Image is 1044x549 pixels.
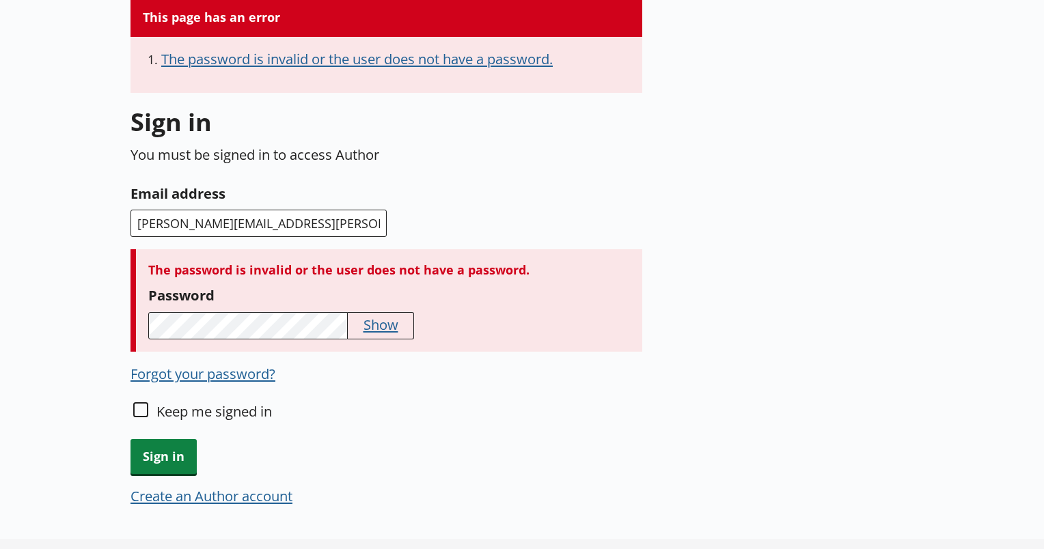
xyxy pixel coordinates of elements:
button: Create an Author account [130,486,292,505]
button: Sign in [130,439,197,474]
p: You must be signed in to access Author [130,145,642,164]
button: The password is invalid or the user does not have a password. [161,49,553,68]
button: Show [363,315,398,334]
h1: Sign in [130,105,642,139]
div: The password is invalid or the user does not have a password. [148,262,630,278]
label: Email address [130,182,642,204]
label: Keep me signed in [156,402,272,421]
button: Forgot your password? [130,364,275,383]
label: Password [148,284,630,306]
